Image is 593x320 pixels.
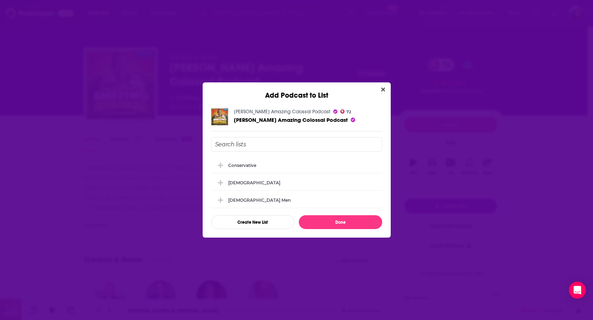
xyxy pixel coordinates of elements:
[211,215,295,229] button: Create New List
[211,137,382,229] div: Add Podcast To List
[211,108,228,125] img: Gilbert Gottfried's Amazing Colossal Podcast
[211,192,382,208] div: Christian Men
[234,116,348,123] a: Gilbert Gottfried's Amazing Colossal Podcast
[569,282,586,299] div: Open Intercom Messenger
[340,109,351,114] a: 72
[299,215,382,229] button: Done
[211,157,382,173] div: Conservative
[228,197,291,203] div: [DEMOGRAPHIC_DATA] Men
[378,85,388,94] button: Close
[228,163,256,168] div: Conservative
[234,109,330,115] a: Gilbert Gottfried's Amazing Colossal Podcast
[234,116,348,123] span: [PERSON_NAME] Amazing Colossal Podcast
[211,175,382,190] div: Christianity
[211,137,382,152] input: Search lists
[228,180,280,185] div: [DEMOGRAPHIC_DATA]
[346,110,351,114] span: 72
[203,82,391,100] div: Add Podcast to List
